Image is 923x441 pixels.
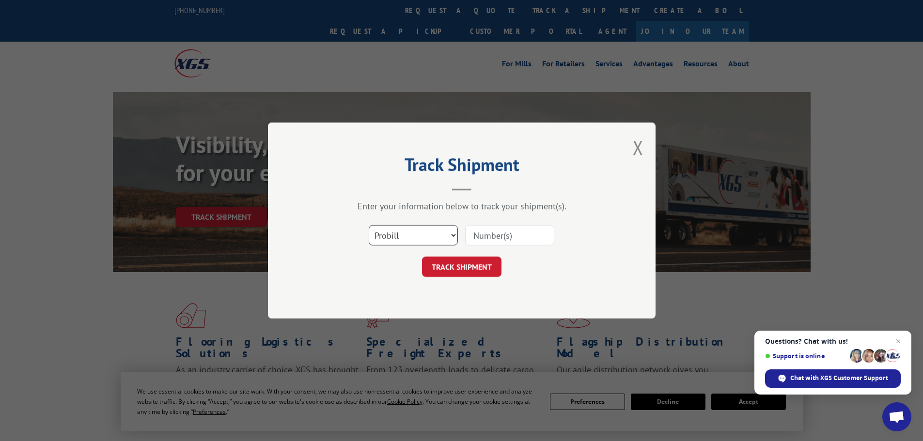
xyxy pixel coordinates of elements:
[422,257,501,277] button: TRACK SHIPMENT
[316,200,607,212] div: Enter your information below to track your shipment(s).
[765,369,901,388] span: Chat with XGS Customer Support
[465,225,554,245] input: Number(s)
[765,352,846,360] span: Support is online
[790,374,888,382] span: Chat with XGS Customer Support
[882,402,911,431] a: Open chat
[316,158,607,176] h2: Track Shipment
[633,135,643,160] button: Close modal
[765,337,901,345] span: Questions? Chat with us!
